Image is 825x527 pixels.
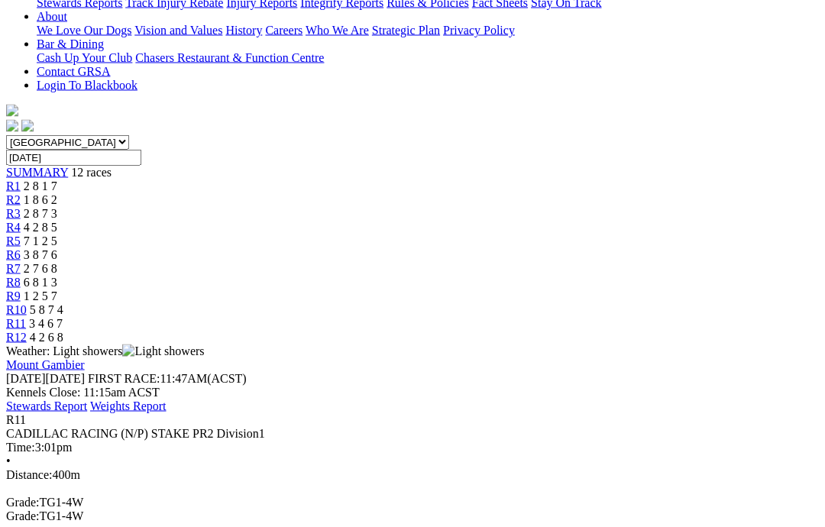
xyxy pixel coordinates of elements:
[24,289,57,302] span: 1 2 5 7
[37,10,67,23] a: About
[88,372,247,385] span: 11:47AM(ACST)
[6,331,27,344] a: R12
[6,193,21,206] a: R2
[6,372,46,385] span: [DATE]
[6,179,21,192] a: R1
[6,303,27,316] a: R10
[24,234,57,247] span: 7 1 2 5
[134,24,222,37] a: Vision and Values
[37,51,132,64] a: Cash Up Your Club
[225,24,262,37] a: History
[37,65,110,78] a: Contact GRSA
[24,248,57,261] span: 3 8 7 6
[6,441,819,454] div: 3:01pm
[265,24,302,37] a: Careers
[37,24,131,37] a: We Love Our Dogs
[6,120,18,132] img: facebook.svg
[6,150,141,166] input: Select date
[6,509,819,523] div: TG1-4W
[6,344,205,357] span: Weather: Light showers
[24,179,57,192] span: 2 8 1 7
[6,221,21,234] a: R4
[6,276,21,289] a: R8
[6,262,21,275] a: R7
[90,399,167,412] a: Weights Report
[6,317,26,330] a: R11
[6,427,819,441] div: CADILLAC RACING (N/P) STAKE PR2 Division1
[24,262,57,275] span: 2 7 6 8
[6,105,18,117] img: logo-grsa-white.png
[6,166,68,179] a: SUMMARY
[135,51,324,64] a: Chasers Restaurant & Function Centre
[24,221,57,234] span: 4 2 8 5
[24,276,57,289] span: 6 8 1 3
[6,358,85,371] a: Mount Gambier
[6,441,35,454] span: Time:
[6,386,819,399] div: Kennels Close: 11:15am ACST
[88,372,160,385] span: FIRST RACE:
[6,413,26,426] span: R11
[6,207,21,220] a: R3
[6,454,11,467] span: •
[443,24,515,37] a: Privacy Policy
[372,24,440,37] a: Strategic Plan
[6,399,87,412] a: Stewards Report
[6,289,21,302] a: R9
[6,248,21,261] a: R6
[6,468,52,481] span: Distance:
[21,120,34,132] img: twitter.svg
[37,51,819,65] div: Bar & Dining
[24,207,57,220] span: 2 8 7 3
[6,509,40,522] span: Grade:
[122,344,204,358] img: Light showers
[37,79,137,92] a: Login To Blackbook
[6,468,819,482] div: 400m
[6,372,85,385] span: [DATE]
[71,166,112,179] span: 12 races
[306,24,369,37] a: Who We Are
[24,193,57,206] span: 1 8 6 2
[6,234,21,247] a: R5
[30,331,63,344] span: 4 2 6 8
[37,24,819,37] div: About
[6,496,819,509] div: TG1-4W
[29,317,63,330] span: 3 4 6 7
[6,496,40,509] span: Grade:
[30,303,63,316] span: 5 8 7 4
[37,37,104,50] a: Bar & Dining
